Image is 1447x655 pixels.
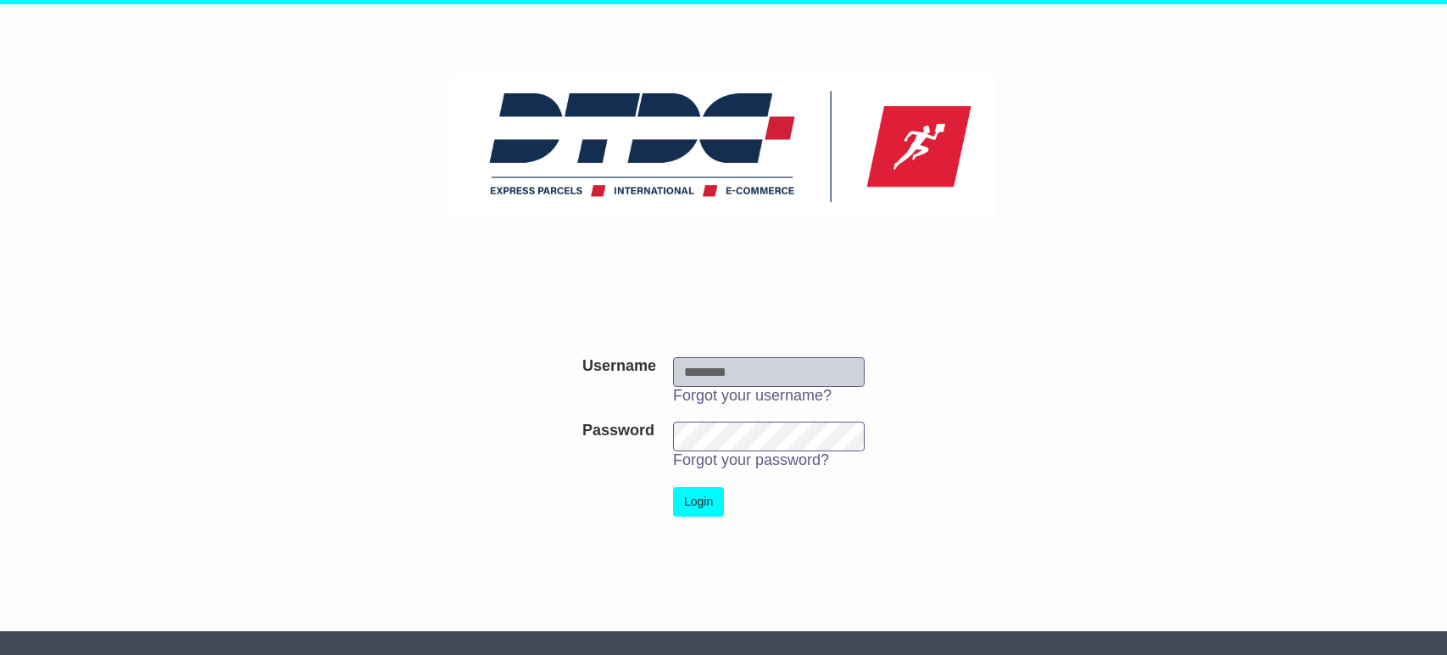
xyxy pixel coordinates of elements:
[673,451,829,468] a: Forgot your password?
[582,422,654,440] label: Password
[673,487,724,517] button: Login
[673,387,832,404] a: Forgot your username?
[582,357,656,376] label: Username
[451,73,997,217] img: DTDC Australia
